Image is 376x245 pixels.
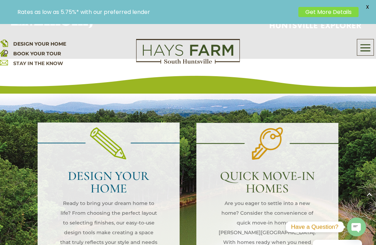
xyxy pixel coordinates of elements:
[136,39,240,64] img: Logo
[13,50,61,57] a: BOOK YOUR TOUR
[59,170,158,198] h2: DESIGN YOUR HOME
[362,2,373,12] span: X
[298,7,359,17] a: Get More Details
[17,9,295,15] p: Rates as low as 5.75%* with our preferred lender
[13,41,66,47] a: DESIGN YOUR HOME
[136,59,240,65] a: hays farm homes huntsville development
[13,60,63,66] a: STAY IN THE KNOW
[218,170,317,198] h2: QUICK MOVE-IN HOMES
